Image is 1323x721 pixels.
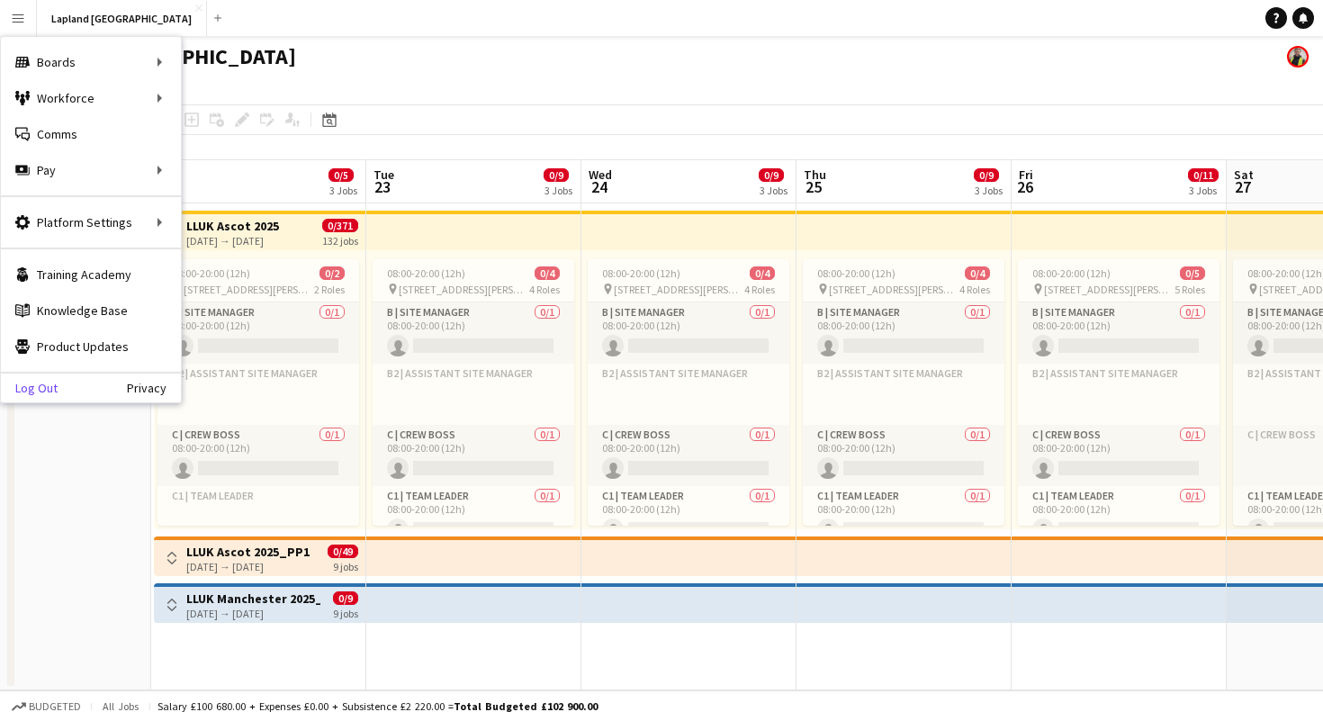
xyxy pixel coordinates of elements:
div: 9 jobs [333,605,358,620]
app-card-role: C1 | Team Leader0/108:00-20:00 (12h) [588,486,789,547]
div: Boards [1,44,181,80]
span: [STREET_ADDRESS][PERSON_NAME] [829,283,959,296]
span: 0/4 [535,266,560,280]
div: 9 jobs [333,558,358,573]
a: Log Out [1,381,58,395]
div: [DATE] → [DATE] [186,234,279,248]
span: 08:00-20:00 (12h) [817,266,895,280]
app-card-role-placeholder: B2 | Assistant Site Manager [803,364,1004,425]
app-card-role-placeholder: B2 | Assistant Site Manager [157,364,359,425]
span: 25 [801,176,826,197]
span: 2 Roles [314,283,345,296]
app-job-card: 08:00-20:00 (12h)0/4 [STREET_ADDRESS][PERSON_NAME]4 RolesB | Site Manager0/108:00-20:00 (12h) B2 ... [373,259,574,526]
span: [STREET_ADDRESS][PERSON_NAME] [184,283,314,296]
app-card-role: C1 | Team Leader0/108:00-20:00 (12h) [803,486,1004,547]
span: Budgeted [29,700,81,713]
span: Tue [373,167,394,183]
button: Lapland [GEOGRAPHIC_DATA] [37,1,207,36]
span: 27 [1231,176,1254,197]
span: 08:00-20:00 (12h) [387,266,465,280]
span: [STREET_ADDRESS][PERSON_NAME] [399,283,529,296]
a: Privacy [127,381,181,395]
span: 08:00-20:00 (12h) [602,266,680,280]
app-card-role: C1 | Team Leader0/108:00-20:00 (12h) [373,486,574,547]
span: 0/11 [1188,168,1219,182]
span: 5 Roles [1174,283,1205,296]
h3: LLUK Manchester 2025_PP1 [186,590,320,607]
div: Platform Settings [1,204,181,240]
div: [DATE] → [DATE] [186,560,310,573]
span: 0/9 [544,168,569,182]
span: 23 [371,176,394,197]
div: 3 Jobs [760,184,787,197]
span: Sat [1234,167,1254,183]
div: 3 Jobs [1189,184,1218,197]
span: 0/2 [319,266,345,280]
app-card-role-placeholder: B2 | Assistant Site Manager [1018,364,1219,425]
span: 08:00-20:00 (12h) [1032,266,1111,280]
span: All jobs [99,699,142,713]
span: 0/9 [333,591,358,605]
div: Salary £100 680.00 + Expenses £0.00 + Subsistence £2 220.00 = [157,699,598,713]
span: 0/4 [965,266,990,280]
span: 26 [1016,176,1033,197]
span: Total Budgeted £102 900.00 [454,699,598,713]
app-card-role: B | Site Manager0/108:00-20:00 (12h) [588,302,789,364]
a: Knowledge Base [1,293,181,329]
app-job-card: 08:00-20:00 (12h)0/4 [STREET_ADDRESS][PERSON_NAME]4 RolesB | Site Manager0/108:00-20:00 (12h) B2 ... [803,259,1004,526]
app-card-role-placeholder: B2 | Assistant Site Manager [373,364,574,425]
app-card-role-placeholder: B2 | Assistant Site Manager [588,364,789,425]
span: 0/5 [328,168,354,182]
span: 0/5 [1180,266,1205,280]
app-job-card: 08:00-20:00 (12h)0/2 [STREET_ADDRESS][PERSON_NAME]2 RolesB | Site Manager0/108:00-20:00 (12h) B2 ... [157,259,359,526]
div: Workforce [1,80,181,116]
a: Product Updates [1,329,181,365]
a: Comms [1,116,181,152]
span: Wed [589,167,612,183]
span: 4 Roles [959,283,990,296]
div: 132 jobs [322,232,358,248]
app-card-role: C | Crew Boss0/108:00-20:00 (12h) [157,425,359,486]
span: 0/9 [759,168,784,182]
app-user-avatar: Oliver Kent [1287,46,1309,68]
span: 0/49 [328,545,358,558]
span: 0/371 [322,219,358,232]
div: 3 Jobs [329,184,357,197]
app-card-role: B | Site Manager0/108:00-20:00 (12h) [373,302,574,364]
app-card-role: C | Crew Boss0/108:00-20:00 (12h) [1018,425,1219,486]
app-card-role: B | Site Manager0/108:00-20:00 (12h) [157,302,359,364]
span: Fri [1019,167,1033,183]
div: Pay [1,152,181,188]
span: 0/4 [750,266,775,280]
app-card-role: C1 | Team Leader0/108:00-20:00 (12h) [1018,486,1219,547]
h3: LLUK Ascot 2025_PP1 [186,544,310,560]
h3: LLUK Ascot 2025 [186,218,279,234]
app-job-card: 08:00-20:00 (12h)0/4 [STREET_ADDRESS][PERSON_NAME]4 RolesB | Site Manager0/108:00-20:00 (12h) B2 ... [588,259,789,526]
span: 0/9 [974,168,999,182]
span: Thu [804,167,826,183]
span: 24 [586,176,612,197]
span: 08:00-20:00 (12h) [172,266,250,280]
div: [DATE] → [DATE] [186,607,320,620]
app-card-role: C | Crew Boss0/108:00-20:00 (12h) [373,425,574,486]
span: 4 Roles [744,283,775,296]
div: 3 Jobs [544,184,572,197]
button: Budgeted [9,697,84,716]
app-card-role: B | Site Manager0/108:00-20:00 (12h) [803,302,1004,364]
a: Training Academy [1,257,181,293]
app-card-role-placeholder: C1 | Team Leader [157,486,359,547]
span: [STREET_ADDRESS][PERSON_NAME] [614,283,744,296]
span: 4 Roles [529,283,560,296]
div: 3 Jobs [975,184,1003,197]
span: [STREET_ADDRESS][PERSON_NAME] [1044,283,1174,296]
app-card-role: B | Site Manager0/108:00-20:00 (12h) [1018,302,1219,364]
app-card-role: C | Crew Boss0/108:00-20:00 (12h) [803,425,1004,486]
app-card-role: C | Crew Boss0/108:00-20:00 (12h) [588,425,789,486]
app-job-card: 08:00-20:00 (12h)0/5 [STREET_ADDRESS][PERSON_NAME]5 RolesB | Site Manager0/108:00-20:00 (12h) B2 ... [1018,259,1219,526]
